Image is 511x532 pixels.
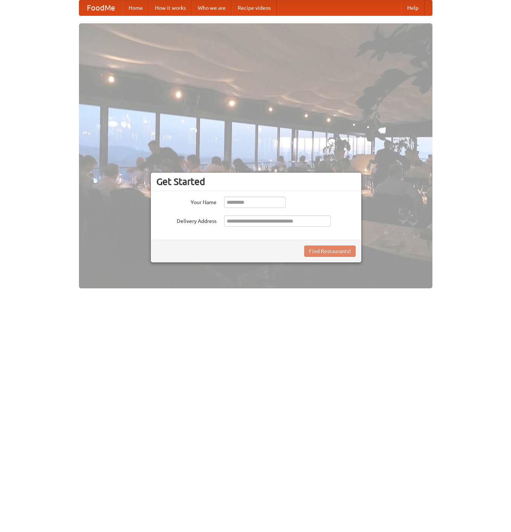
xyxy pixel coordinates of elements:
[401,0,425,15] a: Help
[232,0,277,15] a: Recipe videos
[192,0,232,15] a: Who we are
[156,176,356,187] h3: Get Started
[79,0,123,15] a: FoodMe
[149,0,192,15] a: How it works
[123,0,149,15] a: Home
[156,215,217,225] label: Delivery Address
[304,246,356,257] button: Find Restaurants!
[156,197,217,206] label: Your Name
